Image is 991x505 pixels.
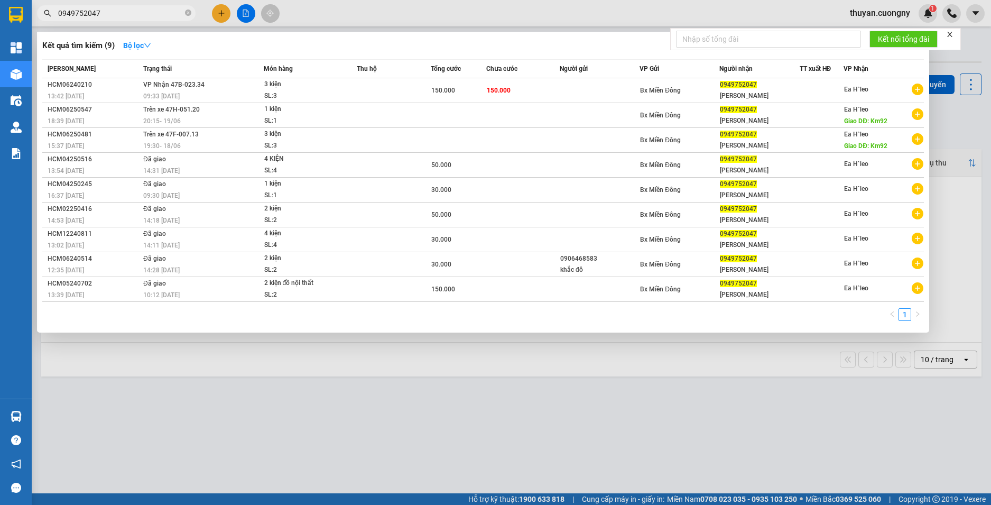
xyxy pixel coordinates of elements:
div: 3 kiện [264,79,344,90]
span: Bx Miền Đông [640,186,681,194]
img: dashboard-icon [11,42,22,53]
span: plus-circle [912,282,923,294]
span: Giao DĐ: Km92 [844,142,887,150]
span: plus-circle [912,258,923,269]
span: Đã giao [143,280,166,287]
span: Bx Miền Đông [640,236,681,243]
div: HCM02250416 [48,204,140,215]
div: [PERSON_NAME] [720,215,799,226]
img: solution-icon [11,148,22,159]
li: 1 [899,308,911,321]
div: HCM06240514 [48,253,140,264]
span: 16:37 [DATE] [48,192,84,199]
div: HCM06250547 [48,104,140,115]
div: [PERSON_NAME] [720,264,799,276]
span: Trạng thái [143,65,172,72]
span: 20:15 - 19/06 [143,117,181,125]
div: 2 kiện [264,253,344,264]
input: Nhập số tổng đài [676,31,861,48]
span: Thu hộ [357,65,377,72]
strong: Bộ lọc [123,41,151,50]
div: [PERSON_NAME] [720,90,799,102]
span: plus-circle [912,183,923,195]
div: SL: 1 [264,115,344,127]
span: VP Nhận 47B-023.34 [143,81,205,88]
img: warehouse-icon [11,411,22,422]
div: 2 kiện [264,203,344,215]
div: SL: 4 [264,240,344,251]
span: Chưa cước [486,65,517,72]
div: HCM06250481 [48,129,140,140]
span: 14:53 [DATE] [48,217,84,224]
span: Ea H`leo [844,210,868,217]
span: Bx Miền Đông [640,211,681,218]
span: VP Nhận [844,65,868,72]
span: Món hàng [264,65,293,72]
div: HCM12240811 [48,228,140,240]
span: 0949752047 [720,205,757,213]
span: 150.000 [431,286,455,293]
span: message [11,483,21,493]
span: 14:31 [DATE] [143,167,180,175]
span: Bx Miền Đông [640,112,681,119]
span: 13:02 [DATE] [48,242,84,249]
div: 1 kiện [264,178,344,190]
div: [PERSON_NAME] [720,289,799,300]
div: SL: 3 [264,140,344,152]
li: Previous Page [886,308,899,321]
span: Bx Miền Đông [640,136,681,144]
span: Ea H`leo [844,160,868,168]
span: search [44,10,51,17]
span: 14:28 [DATE] [143,267,180,274]
div: SL: 1 [264,190,344,201]
span: Người gửi [560,65,588,72]
div: 4 kiện [264,228,344,240]
div: HCM05240702 [48,278,140,289]
span: 0949752047 [720,106,757,113]
span: 13:39 [DATE] [48,291,84,299]
span: 18:39 [DATE] [48,117,84,125]
span: 09:30 [DATE] [143,192,180,199]
span: down [144,42,151,49]
div: [PERSON_NAME] [720,240,799,251]
button: left [886,308,899,321]
span: plus-circle [912,84,923,95]
span: Người nhận [719,65,753,72]
div: 4 KIỆN [264,153,344,165]
span: 09:33 [DATE] [143,93,180,100]
div: 2 kiện đồ nội thất [264,278,344,289]
span: close-circle [185,8,191,19]
span: 0949752047 [720,155,757,163]
span: right [914,311,921,317]
div: SL: 2 [264,289,344,301]
div: SL: 2 [264,215,344,226]
span: Tổng cước [431,65,461,72]
span: Đã giao [143,180,166,188]
div: HCM06240210 [48,79,140,90]
div: 1 kiện [264,104,344,115]
h3: Kết quả tìm kiếm ( 9 ) [42,40,115,51]
span: Kết nối tổng đài [878,33,929,45]
a: 1 [899,309,911,320]
span: close-circle [185,10,191,16]
span: question-circle [11,435,21,445]
div: [PERSON_NAME] [720,140,799,151]
span: Ea H`leo [844,260,868,267]
span: 0949752047 [720,81,757,88]
span: Bx Miền Đông [640,261,681,268]
span: 30.000 [431,186,451,194]
div: khắc đô [560,264,639,276]
span: 13:54 [DATE] [48,167,84,175]
img: logo-vxr [9,7,23,23]
span: 0949752047 [720,255,757,262]
span: 0949752047 [720,230,757,237]
li: Next Page [911,308,924,321]
span: 150.000 [487,87,511,94]
div: 0906468583 [560,253,639,264]
div: SL: 2 [264,264,344,276]
span: Ea H`leo [844,86,868,93]
div: [PERSON_NAME] [720,115,799,126]
span: Giao DĐ: Km92 [844,117,887,125]
span: close [946,31,953,38]
button: right [911,308,924,321]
